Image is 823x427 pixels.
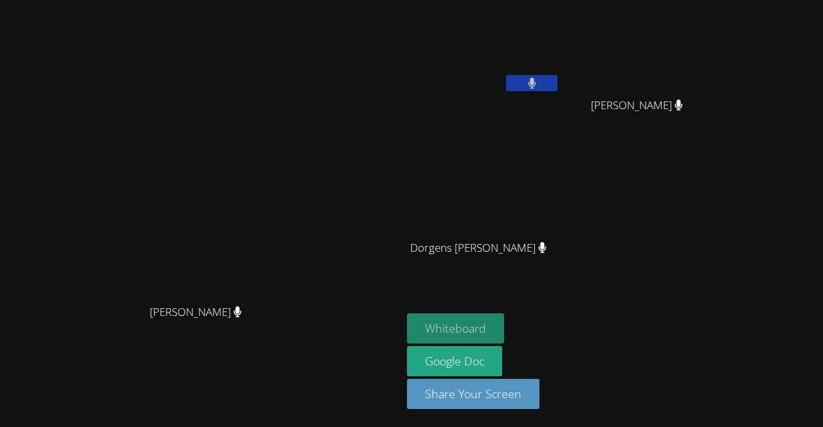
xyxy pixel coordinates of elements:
[407,346,502,376] a: Google Doc
[407,379,539,409] button: Share Your Screen
[591,96,683,115] span: [PERSON_NAME]
[410,239,547,257] span: Dorgens [PERSON_NAME]
[150,303,242,322] span: [PERSON_NAME]
[407,313,504,344] button: Whiteboard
